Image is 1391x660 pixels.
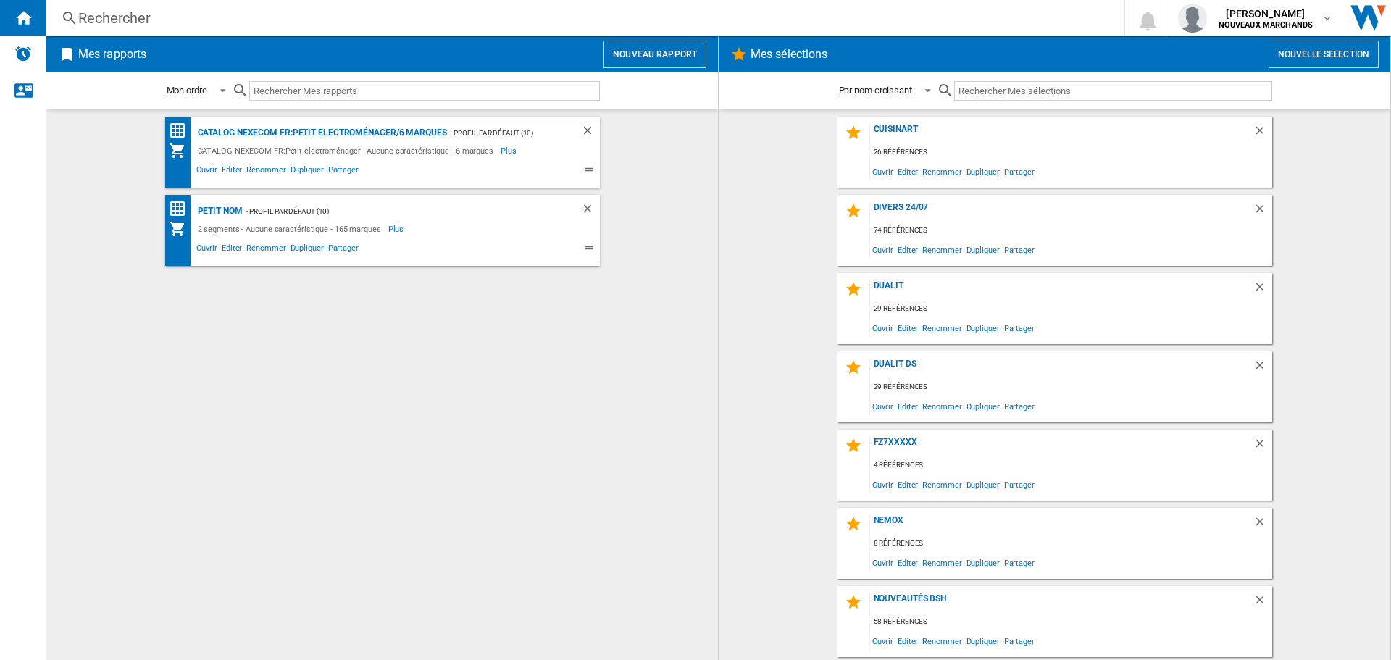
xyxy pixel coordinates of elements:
span: Editer [895,162,920,181]
span: Dupliquer [964,475,1002,494]
div: 29 références [870,378,1272,396]
div: Mon ordre [167,85,207,96]
span: Dupliquer [964,553,1002,572]
button: Nouveau rapport [603,41,706,68]
span: Editer [895,240,920,259]
span: Ouvrir [870,631,895,651]
div: Supprimer [1253,202,1272,222]
div: 26 références [870,143,1272,162]
span: Renommer [920,631,964,651]
div: Supprimer [1253,515,1272,535]
span: Ouvrir [870,240,895,259]
div: - Profil par défaut (10) [243,202,552,220]
span: Partager [1002,162,1037,181]
span: Dupliquer [964,631,1002,651]
button: Nouvelle selection [1269,41,1379,68]
input: Rechercher Mes sélections [954,81,1272,101]
div: 58 références [870,613,1272,631]
div: - Profil par défaut (10) [447,124,552,142]
span: Editer [895,631,920,651]
span: Renommer [920,475,964,494]
div: Matrice des prix [169,200,194,218]
span: Partager [1002,396,1037,416]
div: Dualit DS [870,359,1253,378]
img: profile.jpg [1178,4,1207,33]
span: Partager [1002,553,1037,572]
span: Editer [895,396,920,416]
div: Supprimer [1253,280,1272,300]
span: Dupliquer [964,240,1002,259]
span: Ouvrir [870,396,895,416]
div: Supprimer [1253,124,1272,143]
div: Supprimer [1253,593,1272,613]
span: Plus [501,142,519,159]
h2: Mes sélections [748,41,830,68]
span: Renommer [244,163,288,180]
b: NOUVEAUX MARCHANDS [1219,20,1313,30]
span: Dupliquer [964,396,1002,416]
span: Ouvrir [870,475,895,494]
span: Ouvrir [870,553,895,572]
span: Editer [220,163,244,180]
span: Renommer [920,162,964,181]
input: Rechercher Mes rapports [249,81,600,101]
div: Supprimer [1253,437,1272,456]
span: Partager [1002,240,1037,259]
span: Editer [895,318,920,338]
div: 4 références [870,456,1272,475]
span: Ouvrir [194,163,220,180]
img: alerts-logo.svg [14,45,32,62]
span: Renommer [920,318,964,338]
span: Partager [1002,318,1037,338]
span: Plus [388,220,406,238]
span: Dupliquer [964,318,1002,338]
span: Ouvrir [194,241,220,259]
span: Dupliquer [288,241,326,259]
div: Mon assortiment [169,142,194,159]
span: Ouvrir [870,162,895,181]
div: 8 références [870,535,1272,553]
span: Editer [895,553,920,572]
div: Supprimer [581,124,600,142]
span: Editer [895,475,920,494]
div: FZ7XXXXX [870,437,1253,456]
div: Mon assortiment [169,220,194,238]
div: Divers 24/07 [870,202,1253,222]
span: Partager [326,163,361,180]
span: Partager [326,241,361,259]
div: CATALOG NEXECOM FR:Petit electroménager - Aucune caractéristique - 6 marques [194,142,501,159]
div: Supprimer [1253,359,1272,378]
span: [PERSON_NAME] [1219,7,1313,21]
span: Partager [1002,631,1037,651]
div: Cuisinart [870,124,1253,143]
span: Renommer [920,240,964,259]
span: Renommer [920,553,964,572]
div: Supprimer [581,202,600,220]
div: 29 références [870,300,1272,318]
span: Dupliquer [964,162,1002,181]
div: CATALOG NEXECOM FR:Petit electroménager/6 marques [194,124,447,142]
h2: Mes rapports [75,41,149,68]
span: Editer [220,241,244,259]
div: Par nom croissant [839,85,912,96]
div: Nemox [870,515,1253,535]
span: Ouvrir [870,318,895,338]
div: 74 références [870,222,1272,240]
div: Dualit [870,280,1253,300]
div: Rechercher [78,8,1086,28]
div: Matrice des prix [169,122,194,140]
div: petit nom [194,202,243,220]
div: nouveautés BSH [870,593,1253,613]
span: Renommer [244,241,288,259]
span: Renommer [920,396,964,416]
div: 2 segments - Aucune caractéristique - 165 marques [194,220,388,238]
span: Dupliquer [288,163,326,180]
span: Partager [1002,475,1037,494]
